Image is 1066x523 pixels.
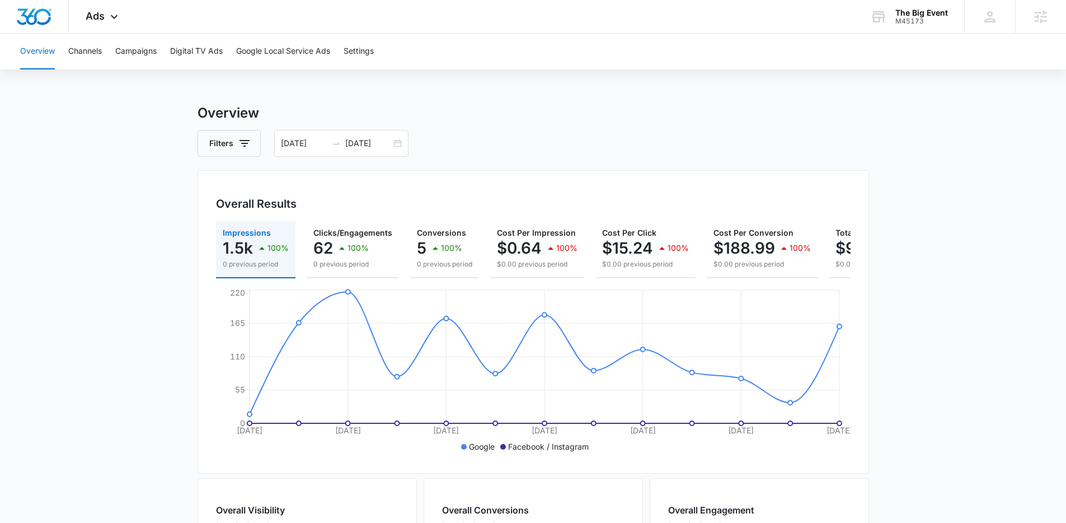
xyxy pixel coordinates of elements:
[895,8,948,17] div: account name
[335,426,360,435] tspan: [DATE]
[347,244,369,252] p: 100%
[469,441,495,452] p: Google
[532,426,557,435] tspan: [DATE]
[441,244,462,252] p: 100%
[240,418,245,428] tspan: 0
[170,34,223,69] button: Digital TV Ads
[267,244,289,252] p: 100%
[235,385,245,394] tspan: 55
[433,426,459,435] tspan: [DATE]
[602,228,656,237] span: Cost Per Click
[68,34,102,69] button: Channels
[345,137,392,150] input: End date
[835,239,901,257] p: $944.93
[332,139,341,148] span: swap-right
[728,426,754,435] tspan: [DATE]
[230,318,245,328] tspan: 165
[417,228,466,237] span: Conversions
[630,426,655,435] tspan: [DATE]
[313,228,392,237] span: Clicks/Engagements
[895,17,948,25] div: account id
[281,137,327,150] input: Start date
[790,244,811,252] p: 100%
[237,426,262,435] tspan: [DATE]
[417,259,472,269] p: 0 previous period
[835,228,881,237] span: Total Spend
[713,239,775,257] p: $188.99
[86,10,105,22] span: Ads
[230,288,245,297] tspan: 220
[826,426,852,435] tspan: [DATE]
[198,103,869,123] h3: Overview
[556,244,577,252] p: 100%
[223,259,289,269] p: 0 previous period
[835,259,937,269] p: $0.00 previous period
[223,239,253,257] p: 1.5k
[497,228,576,237] span: Cost Per Impression
[216,195,297,212] h3: Overall Results
[668,244,689,252] p: 100%
[713,259,811,269] p: $0.00 previous period
[198,130,261,157] button: Filters
[602,259,689,269] p: $0.00 previous period
[313,239,333,257] p: 62
[713,228,793,237] span: Cost Per Conversion
[508,441,589,452] p: Facebook / Instagram
[344,34,374,69] button: Settings
[236,34,330,69] button: Google Local Service Ads
[497,259,577,269] p: $0.00 previous period
[223,228,271,237] span: Impressions
[602,239,653,257] p: $15.24
[442,503,529,517] h2: Overall Conversions
[216,503,298,517] h2: Overall Visibility
[20,34,55,69] button: Overview
[230,352,245,361] tspan: 110
[313,259,392,269] p: 0 previous period
[332,139,341,148] span: to
[115,34,157,69] button: Campaigns
[497,239,542,257] p: $0.64
[668,503,754,517] h2: Overall Engagement
[417,239,426,257] p: 5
